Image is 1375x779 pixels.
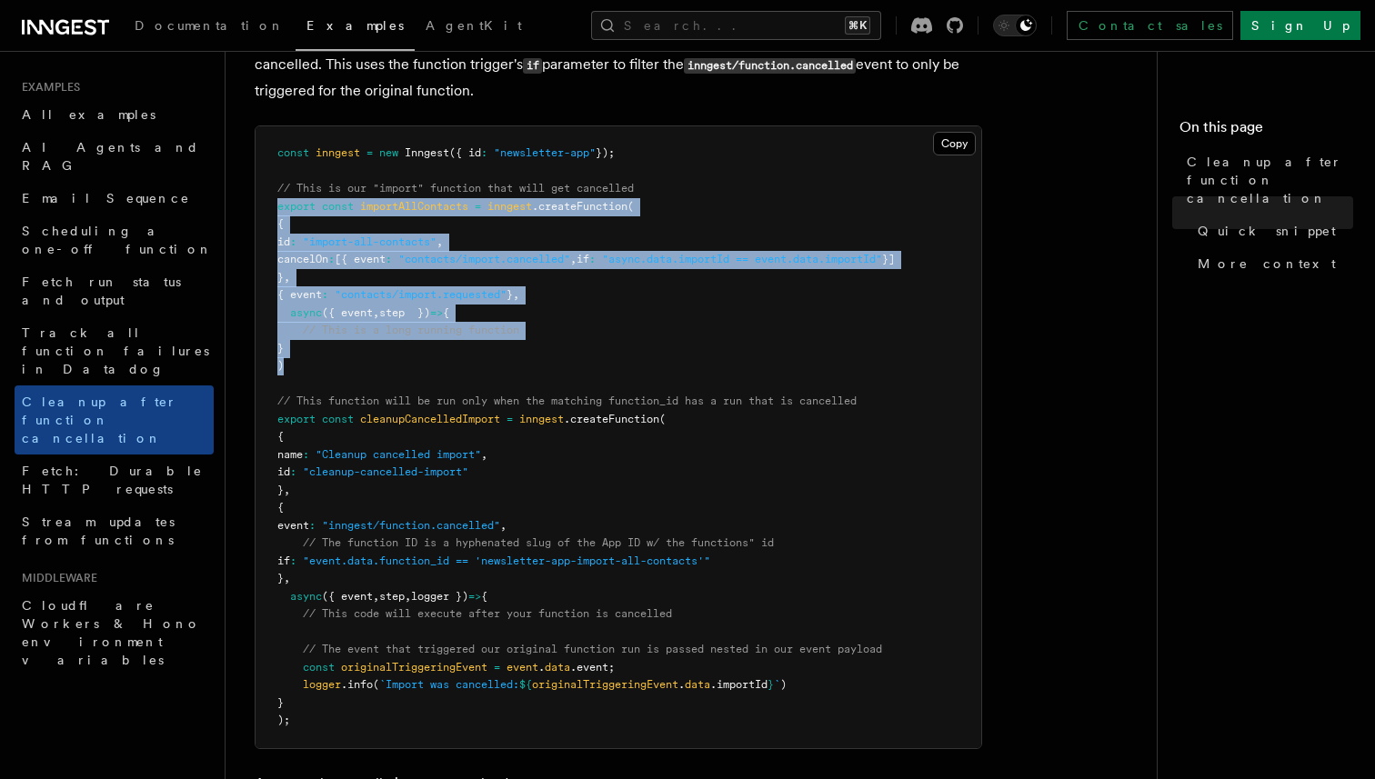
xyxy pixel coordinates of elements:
[523,58,542,74] code: if
[386,253,392,265] span: :
[591,11,881,40] button: Search...⌘K
[303,643,882,655] span: // The event that triggered our original function run is passed nested in our event payload
[135,18,285,33] span: Documentation
[277,394,857,407] span: // This function will be run only when the matching function_id has a run that is cancelled
[500,519,507,532] span: ,
[360,413,500,425] span: cleanupCancelledImport
[627,200,634,213] span: (
[277,519,309,532] span: event
[993,15,1037,36] button: Toggle dark mode
[277,146,309,159] span: const
[303,678,341,691] span: logger
[277,271,284,284] span: }
[22,394,177,445] span: Cleanup after function cancellation
[1067,11,1233,40] a: Contact sales
[443,306,449,319] span: {
[481,590,487,603] span: {
[1240,11,1360,40] a: Sign Up
[379,306,430,319] span: step })
[284,572,290,584] span: ,
[933,132,976,155] button: Copy
[284,271,290,284] span: ,
[570,253,577,265] span: ,
[316,146,360,159] span: inngest
[335,288,507,301] span: "contacts/import.requested"
[845,16,870,35] kbd: ⌘K
[341,661,487,674] span: originalTriggeringEvent
[1198,255,1336,273] span: More context
[507,288,513,301] span: }
[277,182,634,195] span: // This is our "import" function that will get cancelled
[15,131,214,182] a: AI Agents and RAG
[379,146,398,159] span: new
[1198,222,1336,240] span: Quick snippet
[255,26,982,104] p: Here is an Inngest function and a corresponding function that will be run whenever the original f...
[124,5,296,49] a: Documentation
[290,306,322,319] span: async
[303,465,468,478] span: "cleanup-cancelled-import"
[768,678,774,691] span: }
[373,590,379,603] span: ,
[290,554,296,567] span: :
[405,590,411,603] span: ,
[277,430,284,443] span: {
[519,413,564,425] span: inngest
[322,306,373,319] span: ({ event
[430,306,443,319] span: =>
[538,661,545,674] span: .
[373,306,379,319] span: ,
[373,678,379,691] span: (
[570,661,615,674] span: .event;
[303,324,519,336] span: // This is a long running function
[277,200,316,213] span: export
[437,235,443,248] span: ,
[710,678,768,691] span: .importId
[22,107,156,122] span: All examples
[15,316,214,385] a: Track all function failures in Datadog
[494,146,596,159] span: "newsletter-app"
[882,253,895,265] span: }]
[481,448,487,461] span: ,
[341,678,373,691] span: .info
[15,571,97,585] span: Middleware
[398,253,570,265] span: "contacts/import.cancelled"
[411,590,468,603] span: logger })
[577,253,589,265] span: if
[15,215,214,265] a: Scheduling a one-off function
[277,554,290,567] span: if
[678,678,685,691] span: .
[322,590,373,603] span: ({ event
[277,484,284,496] span: }
[780,678,787,691] span: )
[277,572,284,584] span: }
[468,590,481,603] span: =>
[277,342,284,355] span: }
[277,235,290,248] span: id
[659,413,666,425] span: (
[532,200,627,213] span: .createFunction
[684,58,856,74] code: inngest/function.cancelled
[309,519,316,532] span: :
[22,464,203,496] span: Fetch: Durable HTTP requests
[277,217,284,230] span: {
[507,413,513,425] span: =
[277,253,328,265] span: cancelOn
[277,501,284,514] span: {
[481,146,487,159] span: :
[360,200,468,213] span: importAllContacts
[15,98,214,131] a: All examples
[1179,145,1353,215] a: Cleanup after function cancellation
[15,589,214,676] a: Cloudflare Workers & Hono environment variables
[22,325,209,376] span: Track all function failures in Datadog
[405,146,449,159] span: Inngest
[328,253,335,265] span: :
[15,265,214,316] a: Fetch run status and output
[415,5,533,49] a: AgentKit
[277,413,316,425] span: export
[545,661,570,674] span: data
[284,484,290,496] span: ,
[322,288,328,301] span: :
[15,385,214,454] a: Cleanup after function cancellation
[303,661,335,674] span: const
[564,413,659,425] span: .createFunction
